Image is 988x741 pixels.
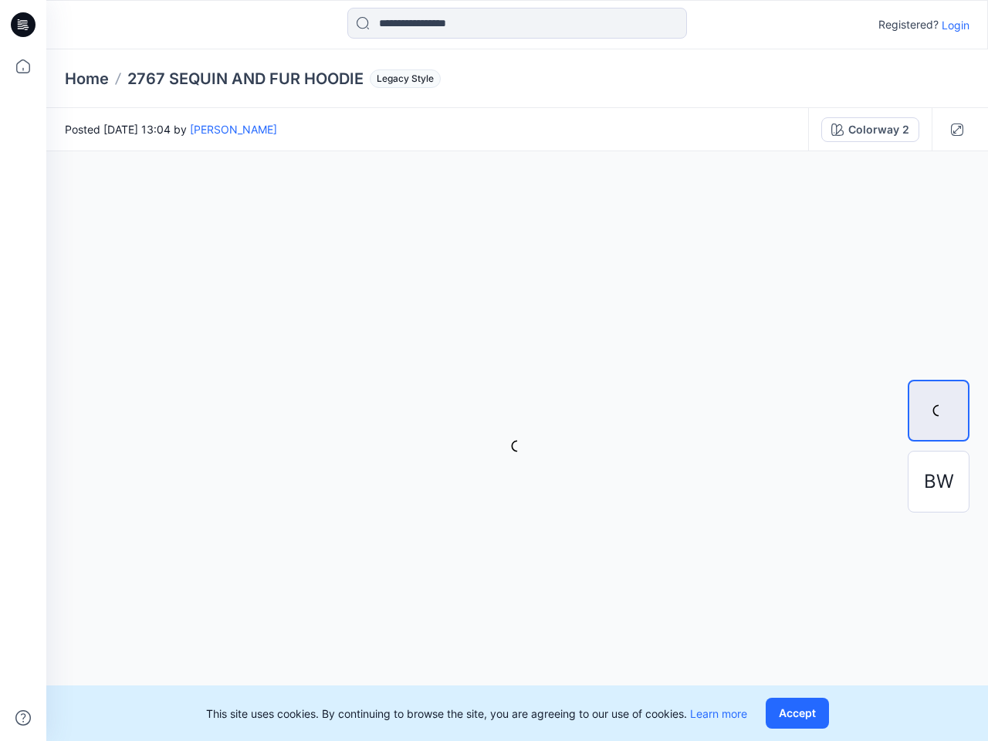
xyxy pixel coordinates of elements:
a: Home [65,68,109,90]
p: Registered? [878,15,939,34]
span: BW [924,468,954,496]
p: 2767 SEQUIN AND FUR HOODIE [127,68,364,90]
a: [PERSON_NAME] [190,123,277,136]
button: Colorway 2 [821,117,919,142]
span: Posted [DATE] 13:04 by [65,121,277,137]
span: Legacy Style [370,69,441,88]
a: Learn more [690,707,747,720]
button: Accept [766,698,829,729]
p: This site uses cookies. By continuing to browse the site, you are agreeing to our use of cookies. [206,705,747,722]
div: Colorway 2 [848,121,909,138]
button: Legacy Style [364,68,441,90]
p: Login [942,17,969,33]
